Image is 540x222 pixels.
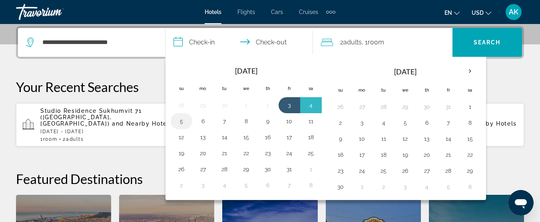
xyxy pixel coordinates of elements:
button: Day 30 [218,100,231,111]
button: Day 1 [464,101,476,112]
button: Change language [444,7,460,18]
button: Day 15 [240,132,253,143]
button: Day 9 [334,133,347,144]
button: Day 31 [442,101,455,112]
a: Hotels [205,9,221,15]
button: Day 31 [283,164,296,175]
button: Change currency [472,7,491,18]
span: USD [472,10,484,16]
span: en [444,10,452,16]
button: Day 28 [377,101,390,112]
button: Day 30 [334,181,347,192]
button: Day 16 [334,149,347,160]
button: Day 7 [442,117,455,128]
span: Adults [343,38,362,46]
button: Day 17 [356,149,369,160]
span: and Nearby Hotels [112,120,173,127]
h2: Featured Destinations [16,171,524,187]
th: [DATE] [351,62,459,81]
button: Day 27 [197,164,209,175]
button: Day 29 [197,100,209,111]
button: Day 9 [261,116,274,127]
button: Day 4 [377,117,390,128]
a: Travorium [16,2,96,22]
button: Day 5 [442,181,455,192]
span: AK [509,8,518,16]
a: Cars [271,9,283,15]
button: Day 21 [442,149,455,160]
button: Day 17 [283,132,296,143]
button: Day 26 [175,164,188,175]
button: Day 6 [261,180,274,191]
a: Cruises [299,9,318,15]
button: Day 6 [197,116,209,127]
button: Day 3 [356,117,369,128]
button: Day 6 [464,181,476,192]
span: Adults [66,136,84,142]
button: Day 1 [305,164,317,175]
button: Day 27 [420,165,433,176]
button: Check in and out dates [165,28,313,57]
button: Studio Residence Sukhumvit 71 ([GEOGRAPHIC_DATA], [GEOGRAPHIC_DATA]) and Nearby Hotels[DATE] - [D... [16,103,180,147]
button: Day 7 [218,116,231,127]
button: Day 14 [442,133,455,144]
button: Day 20 [420,149,433,160]
button: Day 15 [464,133,476,144]
span: 1 [40,136,57,142]
span: Search [474,39,501,46]
span: Room [368,38,384,46]
button: Day 1 [356,181,369,192]
button: Day 2 [175,180,188,191]
span: Studio Residence Sukhumvit 71 ([GEOGRAPHIC_DATA], [GEOGRAPHIC_DATA]) [40,108,142,127]
button: Day 22 [464,149,476,160]
button: Day 25 [305,148,317,159]
p: [DATE] - [DATE] [40,129,173,134]
button: Day 5 [399,117,412,128]
button: Day 18 [305,132,317,143]
span: 2 [340,37,362,48]
button: Day 26 [334,101,347,112]
button: Day 8 [305,180,317,191]
button: Day 18 [377,149,390,160]
button: Day 26 [399,165,412,176]
button: Day 25 [377,165,390,176]
button: Day 16 [261,132,274,143]
button: Day 6 [420,117,433,128]
a: Flights [237,9,255,15]
button: Day 21 [218,148,231,159]
button: Day 8 [464,117,476,128]
button: Day 10 [356,133,369,144]
button: Day 24 [283,148,296,159]
button: Day 7 [283,180,296,191]
button: Day 5 [175,116,188,127]
button: Search [452,28,522,57]
button: Day 4 [218,180,231,191]
button: Day 2 [261,100,274,111]
button: Day 4 [420,181,433,192]
button: Day 29 [240,164,253,175]
button: Day 19 [399,149,412,160]
span: , 1 [362,37,384,48]
button: Day 10 [283,116,296,127]
button: Day 3 [283,100,296,111]
button: Extra navigation items [326,6,335,18]
iframe: Кнопка запуска окна обмена сообщениями [508,190,534,216]
button: Day 13 [197,132,209,143]
button: Day 2 [377,181,390,192]
button: Day 28 [442,165,455,176]
button: Day 3 [399,181,412,192]
button: Day 27 [356,101,369,112]
button: Day 19 [175,148,188,159]
button: Day 8 [240,116,253,127]
button: Day 23 [261,148,274,159]
button: Day 4 [305,100,317,111]
button: Day 12 [175,132,188,143]
button: Day 11 [305,116,317,127]
button: Day 2 [334,117,347,128]
button: Day 3 [197,180,209,191]
button: Day 29 [399,101,412,112]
